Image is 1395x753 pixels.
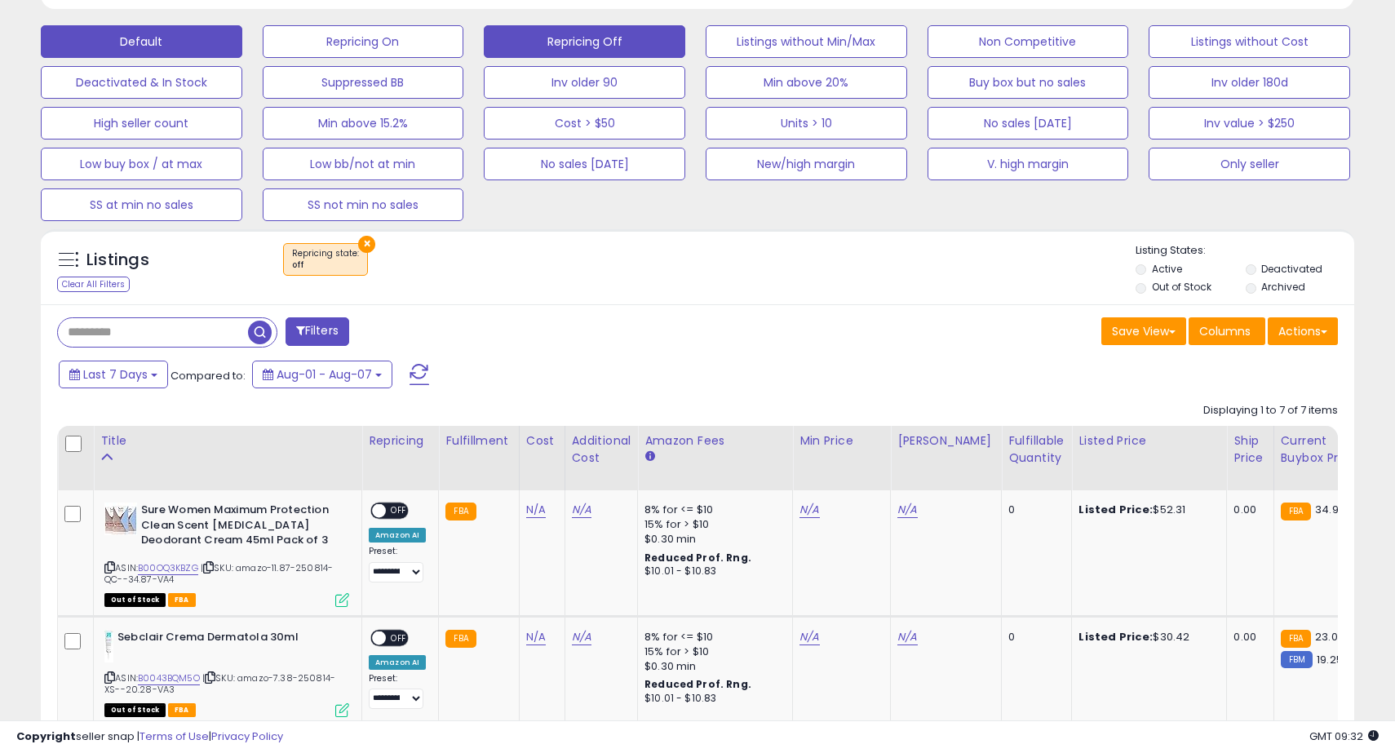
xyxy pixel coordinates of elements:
[644,517,780,532] div: 15% for > $10
[104,593,166,607] span: All listings that are currently out of stock and unavailable for purchase on Amazon
[263,148,464,180] button: Low bb/not at min
[139,729,209,744] a: Terms of Use
[211,729,283,744] a: Privacy Policy
[1008,503,1059,517] div: 0
[41,107,242,140] button: High seller count
[263,107,464,140] button: Min above 15.2%
[897,629,917,645] a: N/A
[1268,317,1338,345] button: Actions
[572,432,631,467] div: Additional Cost
[445,503,476,520] small: FBA
[83,366,148,383] span: Last 7 Days
[706,148,907,180] button: New/high margin
[100,432,355,450] div: Title
[86,249,149,272] h5: Listings
[286,317,349,346] button: Filters
[1008,432,1065,467] div: Fulfillable Quantity
[484,66,685,99] button: Inv older 90
[1309,729,1379,744] span: 2025-08-15 09:32 GMT
[526,432,558,450] div: Cost
[1281,432,1365,467] div: Current Buybox Price
[1078,503,1214,517] div: $52.31
[1149,25,1350,58] button: Listings without Cost
[799,502,819,518] a: N/A
[141,503,339,552] b: Sure Women Maximum Protection Clean Scent [MEDICAL_DATA] Deodorant Cream 45ml Pack of 3
[59,361,168,388] button: Last 7 Days
[104,671,335,696] span: | SKU: amazo-7.38-250814-XS--20.28-VA3
[928,107,1129,140] button: No sales [DATE]
[263,25,464,58] button: Repricing On
[277,366,372,383] span: Aug-01 - Aug-07
[369,432,432,450] div: Repricing
[1281,630,1311,648] small: FBA
[484,25,685,58] button: Repricing Off
[1281,503,1311,520] small: FBA
[799,432,883,450] div: Min Price
[170,368,246,383] span: Compared to:
[644,551,751,565] b: Reduced Prof. Rng.
[706,66,907,99] button: Min above 20%
[252,361,392,388] button: Aug-01 - Aug-07
[928,148,1129,180] button: V. high margin
[928,25,1129,58] button: Non Competitive
[369,655,426,670] div: Amazon AI
[644,432,786,450] div: Amazon Fees
[1317,652,1343,667] span: 19.25
[644,644,780,659] div: 15% for > $10
[16,729,76,744] strong: Copyright
[369,528,426,543] div: Amazon AI
[1078,432,1220,450] div: Listed Price
[1101,317,1186,345] button: Save View
[1149,148,1350,180] button: Only seller
[263,66,464,99] button: Suppressed BB
[57,277,130,292] div: Clear All Filters
[1261,280,1305,294] label: Archived
[1078,629,1153,644] b: Listed Price:
[644,450,654,464] small: Amazon Fees.
[1149,66,1350,99] button: Inv older 180d
[358,236,375,253] button: ×
[484,107,685,140] button: Cost > $50
[263,188,464,221] button: SS not min no sales
[1233,630,1260,644] div: 0.00
[706,107,907,140] button: Units > 10
[1199,323,1251,339] span: Columns
[928,66,1129,99] button: Buy box but no sales
[799,629,819,645] a: N/A
[644,659,780,674] div: $0.30 min
[369,546,426,582] div: Preset:
[572,629,591,645] a: N/A
[104,503,137,535] img: 41gY5p75zyL._SL40_.jpg
[1152,280,1211,294] label: Out of Stock
[706,25,907,58] button: Listings without Min/Max
[1281,651,1313,668] small: FBM
[1149,107,1350,140] button: Inv value > $250
[897,502,917,518] a: N/A
[41,148,242,180] button: Low buy box / at max
[445,432,511,450] div: Fulfillment
[104,630,349,715] div: ASIN:
[1261,262,1322,276] label: Deactivated
[117,630,316,649] b: Sebclair Crema Dermatola 30ml
[1315,502,1345,517] span: 34.99
[138,671,200,685] a: B0043BQM5O
[644,503,780,517] div: 8% for <= $10
[484,148,685,180] button: No sales [DATE]
[41,188,242,221] button: SS at min no sales
[1189,317,1265,345] button: Columns
[386,504,412,518] span: OFF
[104,561,333,586] span: | SKU: amazo-11.87-250814-QC--34.87-VA4
[41,25,242,58] button: Default
[1136,243,1353,259] p: Listing States:
[386,631,412,644] span: OFF
[1008,630,1059,644] div: 0
[104,503,349,605] div: ASIN:
[1203,403,1338,419] div: Displaying 1 to 7 of 7 items
[526,502,546,518] a: N/A
[1315,629,1344,644] span: 23.08
[292,247,359,272] span: Repricing state :
[644,630,780,644] div: 8% for <= $10
[897,432,994,450] div: [PERSON_NAME]
[445,630,476,648] small: FBA
[1078,630,1214,644] div: $30.42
